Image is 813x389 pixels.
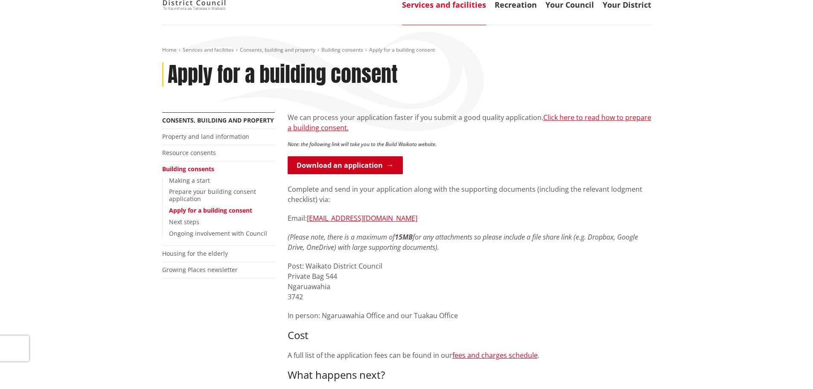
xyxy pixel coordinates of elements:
a: Building consents [162,165,214,173]
p: Complete and send in your application along with the supporting documents (including the relevant... [288,184,651,205]
h3: What happens next? [288,369,651,381]
a: fees and charges schedule [452,351,538,360]
a: Building consents [321,46,363,53]
a: Prepare your building consent application [169,187,256,203]
em: Note: the following link will take you to the Build Waikato website. [288,140,437,148]
nav: breadcrumb [162,47,651,54]
h3: Cost [288,329,651,342]
p: Post: Waikato District Council Private Bag 544 Ngaruawahia 3742 [288,261,651,302]
h1: Apply for a building consent [168,62,398,87]
a: Property and land information [162,132,249,140]
span: Apply for a building consent [369,46,435,53]
em: (Please note, there is a maximum of for any attachments so please include a file share link (e.g.... [288,232,638,252]
p: We can process your application faster if you submit a good quality application. [288,112,651,133]
a: Services and facilities [183,46,234,53]
a: Ongoing involvement with Council [169,229,267,237]
a: Consents, building and property [240,46,315,53]
a: Click here to read how to prepare a building consent. [288,113,651,132]
a: Next steps [169,218,199,226]
a: Making a start [169,176,210,184]
a: Download an application [288,156,403,174]
a: Consents, building and property [162,116,274,124]
a: Housing for the elderly [162,249,228,257]
p: A full list of the application fees can be found in our . [288,350,651,360]
a: Apply for a building consent [169,206,252,214]
p: Email: [288,213,651,223]
a: [EMAIL_ADDRESS][DOMAIN_NAME] [307,214,417,223]
strong: 15MB [395,232,413,242]
a: Home [162,46,177,53]
iframe: Messenger Launcher [774,353,804,384]
p: In person: Ngaruawahia Office and our Tuakau Office [288,310,651,321]
a: Growing Places newsletter [162,266,238,274]
a: Resource consents [162,149,216,157]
